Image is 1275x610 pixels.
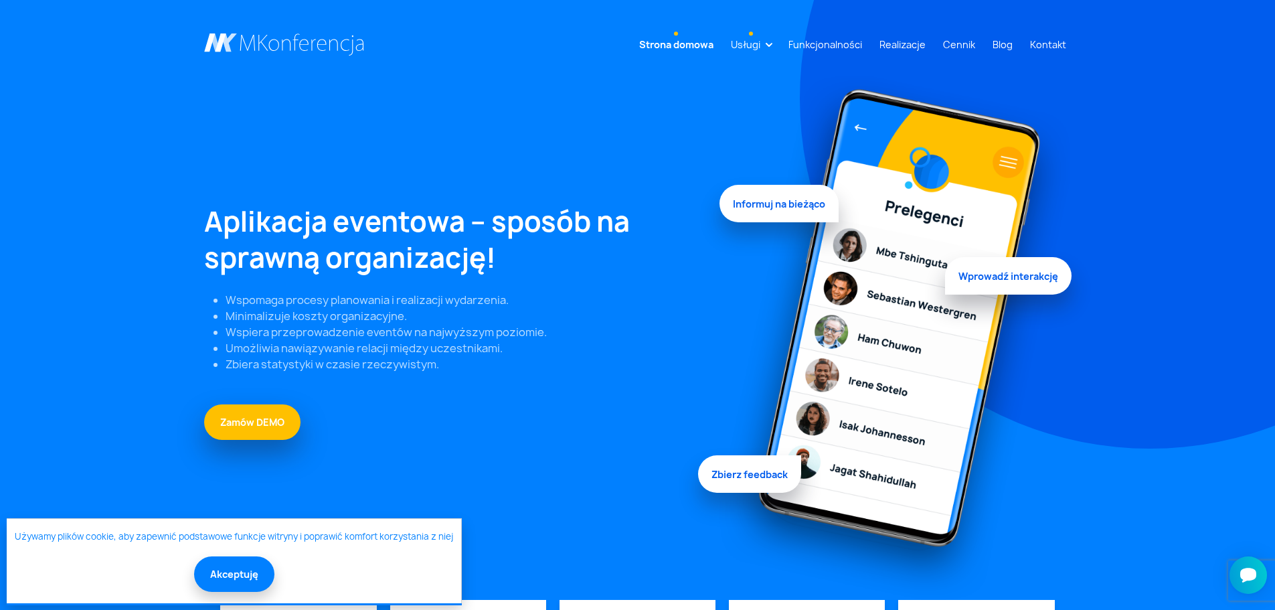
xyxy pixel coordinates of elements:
[15,530,453,544] a: Używamy plików cookie, aby zapewnić podstawowe funkcje witryny i poprawić komfort korzystania z niej
[634,32,719,57] a: Strona domowa
[226,340,703,356] li: Umożliwia nawiązywanie relacji między uczestnikami.
[726,32,766,57] a: Usługi
[226,292,703,308] li: Wspomaga procesy planowania i realizacji wydarzenia.
[874,32,931,57] a: Realizacje
[204,204,703,276] h1: Aplikacja eventowa – sposób na sprawną organizację!
[987,32,1018,57] a: Blog
[719,189,839,226] span: Informuj na bieżąco
[204,404,301,440] a: Zamów DEMO
[226,324,703,340] li: Wspiera przeprowadzenie eventów na najwyższym poziomie.
[226,356,703,372] li: Zbiera statystyki w czasie rzeczywistym.
[783,32,867,57] a: Funkcjonalności
[938,32,981,57] a: Cennik
[226,308,703,324] li: Minimalizuje koszty organizacyjne.
[194,556,274,592] button: Akceptuję
[698,451,801,489] span: Zbierz feedback
[945,253,1072,291] span: Wprowadź interakcję
[719,75,1072,600] img: Graficzny element strony
[1229,556,1267,594] iframe: Smartsupp widget button
[1025,32,1072,57] a: Kontakt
